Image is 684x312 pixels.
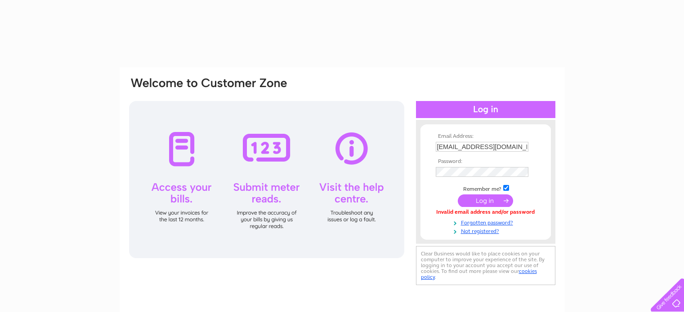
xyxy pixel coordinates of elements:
[436,209,536,215] div: Invalid email address and/or password
[436,226,538,235] a: Not registered?
[434,158,538,165] th: Password:
[434,133,538,140] th: Email Address:
[416,246,555,285] div: Clear Business would like to place cookies on your computer to improve your experience of the sit...
[436,218,538,226] a: Forgotten password?
[421,268,537,280] a: cookies policy
[458,194,513,207] input: Submit
[434,184,538,193] td: Remember me?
